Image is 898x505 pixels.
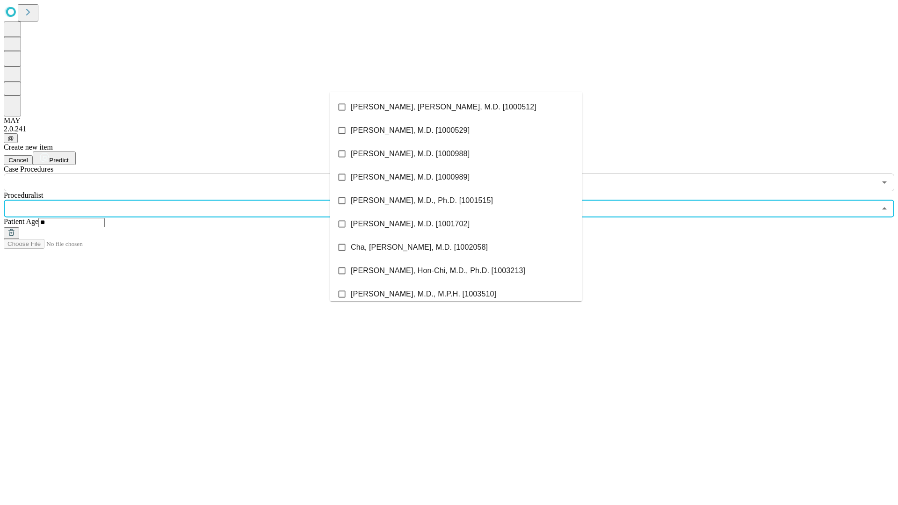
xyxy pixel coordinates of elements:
[4,143,53,151] span: Create new item
[351,218,470,230] span: [PERSON_NAME], M.D. [1001702]
[4,217,38,225] span: Patient Age
[351,195,493,206] span: [PERSON_NAME], M.D., Ph.D. [1001515]
[4,133,18,143] button: @
[49,157,68,164] span: Predict
[351,242,488,253] span: Cha, [PERSON_NAME], M.D. [1002058]
[351,148,470,159] span: [PERSON_NAME], M.D. [1000988]
[4,125,894,133] div: 2.0.241
[878,202,891,215] button: Close
[351,289,496,300] span: [PERSON_NAME], M.D., M.P.H. [1003510]
[4,155,33,165] button: Cancel
[4,165,53,173] span: Scheduled Procedure
[351,172,470,183] span: [PERSON_NAME], M.D. [1000989]
[4,116,894,125] div: MAY
[351,265,525,276] span: [PERSON_NAME], Hon-Chi, M.D., Ph.D. [1003213]
[878,176,891,189] button: Open
[351,125,470,136] span: [PERSON_NAME], M.D. [1000529]
[8,157,28,164] span: Cancel
[351,101,536,113] span: [PERSON_NAME], [PERSON_NAME], M.D. [1000512]
[7,135,14,142] span: @
[4,191,43,199] span: Proceduralist
[33,151,76,165] button: Predict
